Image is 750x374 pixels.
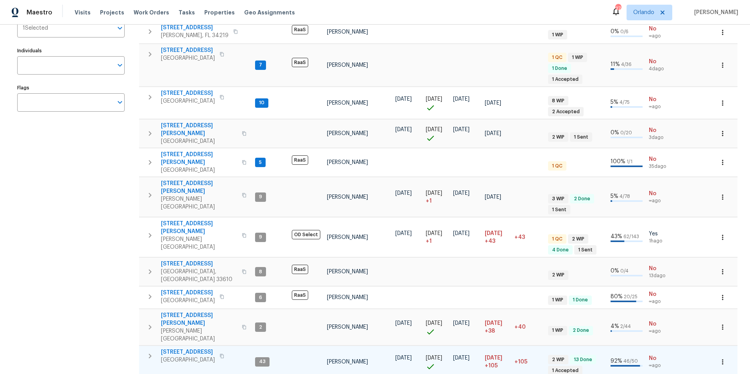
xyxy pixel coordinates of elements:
[453,96,470,102] span: [DATE]
[611,268,619,274] span: 0 %
[611,324,619,329] span: 4 %
[514,235,525,240] span: +43
[611,100,618,105] span: 5 %
[485,194,501,200] span: [DATE]
[649,126,670,134] span: No
[327,269,368,274] span: [PERSON_NAME]
[256,269,265,275] span: 8
[549,54,566,61] span: 1 QC
[623,359,638,363] span: 46 / 50
[161,24,229,32] span: [STREET_ADDRESS]
[256,294,265,301] span: 6
[423,87,450,119] td: Project started on time
[161,151,237,166] span: [STREET_ADDRESS][PERSON_NAME]
[426,355,442,361] span: [DATE]
[549,367,582,374] span: 1 Accepted
[611,29,619,34] span: 0 %
[485,100,501,106] span: [DATE]
[423,309,450,346] td: Project started on time
[649,362,670,369] span: ∞ ago
[549,236,566,242] span: 1 QC
[161,32,229,39] span: [PERSON_NAME], FL 34219
[395,321,412,326] span: [DATE]
[179,10,195,15] span: Tasks
[549,65,570,72] span: 1 Done
[611,234,622,239] span: 43 %
[161,195,237,211] span: [PERSON_NAME][GEOGRAPHIC_DATA]
[611,358,622,364] span: 92 %
[624,294,637,299] span: 20 / 25
[395,96,412,102] span: [DATE]
[649,190,670,198] span: No
[633,9,654,16] span: Orlando
[549,196,568,202] span: 3 WIP
[426,197,432,205] span: + 1
[549,207,570,213] span: 1 Sent
[75,9,91,16] span: Visits
[485,362,498,370] span: +105
[649,25,670,33] span: No
[17,85,125,90] label: Flags
[426,237,432,245] span: + 1
[485,237,495,245] span: +43
[511,309,545,346] td: 40 day(s) past target finish date
[17,48,125,53] label: Individuals
[453,127,470,132] span: [DATE]
[611,130,619,135] span: 0 %
[327,235,368,240] span: [PERSON_NAME]
[485,327,495,335] span: +38
[649,66,670,72] span: 4d ago
[100,9,124,16] span: Projects
[611,159,625,164] span: 100 %
[161,327,237,343] span: [PERSON_NAME][GEOGRAPHIC_DATA]
[621,62,632,67] span: 4 / 36
[453,355,470,361] span: [DATE]
[423,217,450,257] td: Project started 1 days late
[549,163,566,169] span: 1 QC
[423,177,450,217] td: Project started 1 days late
[453,191,470,196] span: [DATE]
[649,230,670,238] span: Yes
[571,196,593,202] span: 2 Done
[292,290,308,300] span: RaaS
[611,294,623,299] span: 80 %
[426,231,442,236] span: [DATE]
[244,9,295,16] span: Geo Assignments
[620,100,630,105] span: 4 / 75
[426,127,442,132] span: [DATE]
[549,272,568,278] span: 2 WIP
[161,137,237,145] span: [GEOGRAPHIC_DATA]
[256,358,269,365] span: 43
[649,265,670,272] span: No
[611,62,620,67] span: 11 %
[691,9,738,16] span: [PERSON_NAME]
[292,230,320,239] span: OD Select
[649,198,670,204] span: ∞ ago
[623,234,639,239] span: 62 / 143
[649,134,670,141] span: 3d ago
[549,247,572,253] span: 4 Done
[161,220,237,235] span: [STREET_ADDRESS][PERSON_NAME]
[327,131,368,136] span: [PERSON_NAME]
[327,324,368,330] span: [PERSON_NAME]
[327,29,368,35] span: [PERSON_NAME]
[395,355,412,361] span: [DATE]
[161,235,237,251] span: [PERSON_NAME][GEOGRAPHIC_DATA]
[161,46,215,54] span: [STREET_ADDRESS]
[256,194,265,200] span: 9
[620,130,632,135] span: 0 / 20
[161,260,237,268] span: [STREET_ADDRESS]
[649,328,670,335] span: ∞ ago
[649,320,670,328] span: No
[620,324,631,329] span: 2 / 44
[161,356,215,364] span: [GEOGRAPHIC_DATA]
[615,5,621,12] div: 27
[292,265,308,274] span: RaaS
[256,234,265,240] span: 9
[620,194,630,199] span: 4 / 78
[549,98,568,104] span: 8 WIP
[549,297,566,303] span: 1 WIP
[649,155,670,163] span: No
[161,122,237,137] span: [STREET_ADDRESS][PERSON_NAME]
[571,134,591,141] span: 1 Sent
